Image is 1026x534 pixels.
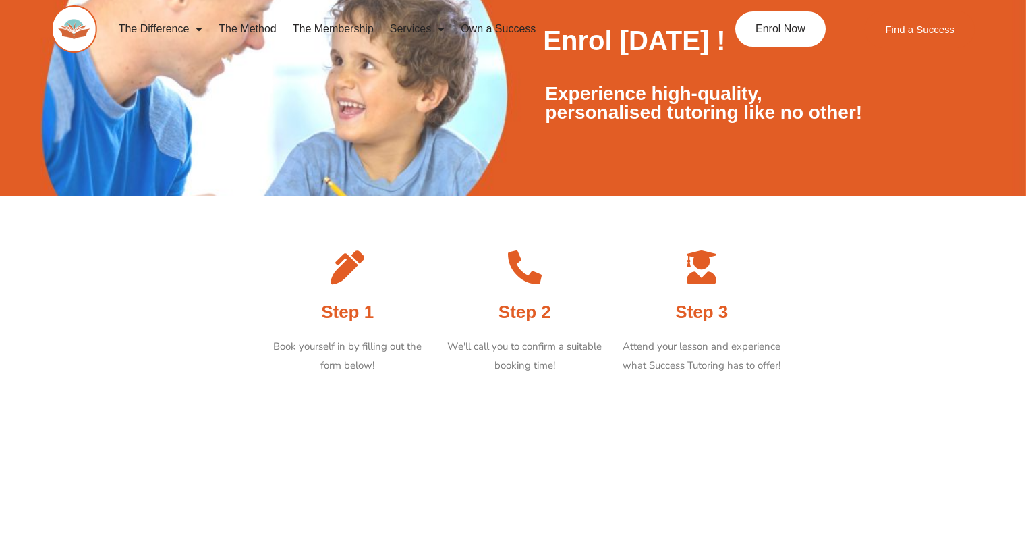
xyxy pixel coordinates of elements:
[734,10,827,48] a: Enrol Now
[266,338,430,375] p: Book yourself in by filling out the form below!
[285,14,382,45] a: The Membership
[545,84,877,122] p: Experience high-quality, personalised tutoring like no other!
[321,302,374,322] span: Step 1
[111,14,211,45] a: The Difference
[498,302,551,322] span: Step 2
[675,302,728,322] span: Step 3
[885,24,954,34] span: Find a Success
[453,14,544,45] a: Own a Success
[620,338,783,375] p: Attend your lesson and experience what Success Tutoring has to offer!
[382,14,453,45] a: Services
[210,14,284,45] a: The Method
[111,14,681,45] nav: Menu
[756,24,805,34] span: Enrol Now
[443,338,606,375] p: We'll call you to confirm a suitable booking time!
[865,11,975,48] a: Find a Success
